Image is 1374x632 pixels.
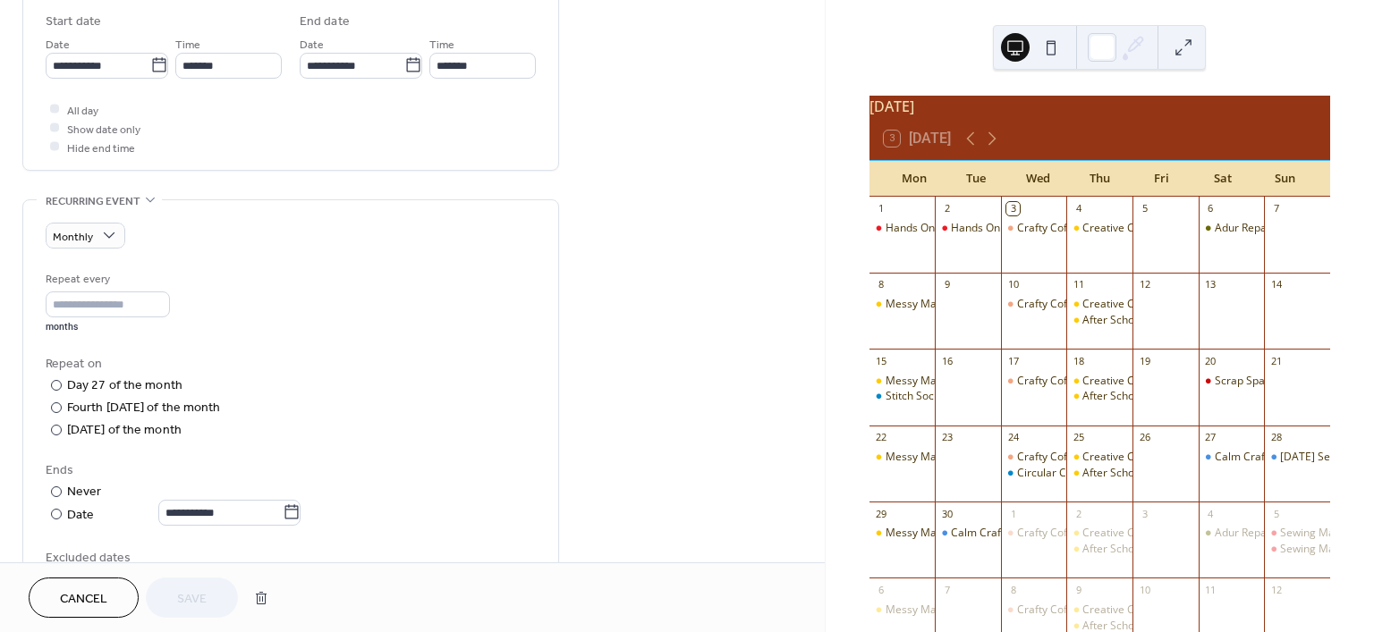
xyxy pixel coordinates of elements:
[940,202,954,215] div: 2
[67,376,182,395] div: Day 27 of the month
[875,507,888,520] div: 29
[1138,278,1151,291] div: 12
[886,221,978,236] div: Hands On Art Club
[175,35,200,54] span: Time
[1001,297,1067,312] div: Crafty Coffee Morning
[1017,297,1128,312] div: Crafty Coffee Morning
[1280,450,1356,465] div: [DATE] Session
[875,278,888,291] div: 8
[46,355,532,374] div: Repeat on
[1204,202,1217,215] div: 6
[886,603,983,618] div: Messy Makers Club
[1204,278,1217,291] div: 13
[1269,583,1283,596] div: 12
[951,221,1043,236] div: Hands On Art Club
[940,278,954,291] div: 9
[1082,450,1149,465] div: Creative Cow
[29,577,139,618] button: Cancel
[1131,161,1192,197] div: Fri
[53,226,93,247] span: Monthly
[1204,507,1217,520] div: 4
[300,35,324,54] span: Date
[869,450,936,465] div: Messy Makers Club
[940,583,954,596] div: 7
[1215,221,1300,236] div: Adur Repair Cafe
[67,399,221,417] div: Fourth [DATE] of the month
[46,192,140,211] span: Recurring event
[1082,374,1149,389] div: Creative Cow
[875,354,888,367] div: 15
[869,526,936,541] div: Messy Makers Club
[1066,466,1132,481] div: After School Art Club
[1082,313,1186,328] div: After School Art Club
[1072,354,1085,367] div: 18
[886,297,983,312] div: Messy Makers Club
[1192,161,1254,197] div: Sat
[1138,431,1151,444] div: 26
[1082,603,1149,618] div: Creative Cow
[875,583,888,596] div: 6
[935,526,1001,541] div: Calm Crafting Club
[1138,202,1151,215] div: 5
[1006,583,1020,596] div: 8
[46,35,70,54] span: Date
[60,590,107,609] span: Cancel
[1264,450,1330,465] div: Sunday Session
[1066,450,1132,465] div: Creative Cow
[1017,526,1128,541] div: Crafty Coffee Morning
[1001,450,1067,465] div: Crafty Coffee Morning
[1204,583,1217,596] div: 11
[1082,389,1186,404] div: After School Art Club
[67,483,102,501] div: Never
[1138,507,1151,520] div: 3
[46,548,536,567] span: Excluded dates
[1066,297,1132,312] div: Creative Cow
[1269,278,1283,291] div: 14
[1082,466,1186,481] div: After School Art Club
[875,202,888,215] div: 1
[1215,526,1300,541] div: Adur Repair Cafe
[67,101,98,120] span: All day
[1264,526,1330,541] div: Sewing Machine Basics
[886,374,983,389] div: Messy Makers Club
[67,139,135,157] span: Hide end time
[940,507,954,520] div: 30
[46,461,532,480] div: Ends
[1001,221,1067,236] div: Crafty Coffee Morning
[1082,297,1149,312] div: Creative Cow
[940,354,954,367] div: 16
[1138,354,1151,367] div: 19
[869,603,936,618] div: Messy Makers Club
[1066,389,1132,404] div: After School Art Club
[946,161,1007,197] div: Tue
[1066,374,1132,389] div: Creative Cow
[1006,431,1020,444] div: 24
[1017,450,1128,465] div: Crafty Coffee Morning
[67,421,182,440] div: [DATE] of the month
[869,374,936,389] div: Messy Makers Club
[1204,431,1217,444] div: 27
[1254,161,1316,197] div: Sun
[935,221,1001,236] div: Hands On Art Club
[1215,450,1309,465] div: Calm Crafting Club
[1082,542,1186,557] div: After School Art Club
[869,389,936,404] div: Stitch Social
[46,270,166,289] div: Repeat every
[1072,202,1085,215] div: 4
[429,35,454,54] span: Time
[1066,603,1132,618] div: Creative Cow
[1066,221,1132,236] div: Creative Cow
[886,450,983,465] div: Messy Makers Club
[1204,354,1217,367] div: 20
[67,505,301,526] div: Date
[886,526,983,541] div: Messy Makers Club
[1001,466,1067,481] div: Circular Collage Club
[300,13,350,31] div: End date
[1006,202,1020,215] div: 3
[1199,221,1265,236] div: Adur Repair Cafe
[940,431,954,444] div: 23
[886,389,946,404] div: Stitch Social
[46,321,170,333] div: months
[1269,507,1283,520] div: 5
[1199,526,1265,541] div: Adur Repair Cafe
